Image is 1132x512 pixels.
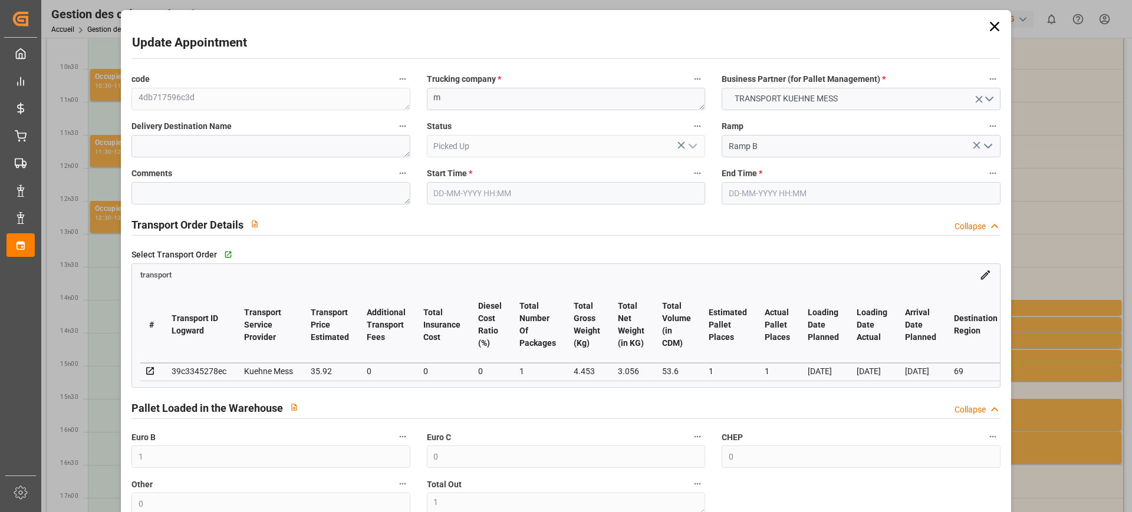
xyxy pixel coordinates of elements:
[427,73,501,85] span: Trucking company
[163,287,235,363] th: Transport ID Logward
[978,137,996,156] button: open menu
[722,167,762,180] span: End Time
[954,364,998,378] div: 69
[985,166,1001,181] button: End Time *
[722,73,886,85] span: Business Partner (for Pallet Management)
[478,364,502,378] div: 0
[235,287,302,363] th: Transport Service Provider
[131,217,243,233] h2: Transport Order Details
[395,429,410,444] button: Euro B
[131,88,410,110] textarea: 4db717596c3d
[955,220,986,233] div: Collapse
[857,364,887,378] div: [DATE]
[896,287,945,363] th: Arrival Date Planned
[423,364,460,378] div: 0
[722,135,1000,157] input: Type to search/select
[709,364,747,378] div: 1
[653,287,700,363] th: Total Volume (in CDM)
[140,270,172,279] span: transport
[243,213,266,235] button: View description
[140,287,163,363] th: #
[690,166,705,181] button: Start Time *
[618,364,644,378] div: 3.056
[414,287,469,363] th: Total Insurance Cost
[131,167,172,180] span: Comments
[395,476,410,491] button: Other
[469,287,511,363] th: Diesel Cost Ratio (%)
[172,364,226,378] div: 39c3345278ec
[140,269,172,279] a: transport
[574,364,600,378] div: 4.453
[722,120,743,133] span: Ramp
[729,93,844,105] span: TRANSPORT KUEHNE MESS
[985,429,1001,444] button: CHEP
[690,429,705,444] button: Euro C
[244,364,293,378] div: Kuehne Mess
[722,431,743,444] span: CHEP
[283,396,305,418] button: View description
[985,71,1001,87] button: Business Partner (for Pallet Management) *
[756,287,799,363] th: Actual Pallet Places
[302,287,358,363] th: Transport Price Estimated
[131,73,150,85] span: code
[700,287,756,363] th: Estimated Pallet Places
[427,167,472,180] span: Start Time
[511,287,565,363] th: Total Number Of Packages
[765,364,790,378] div: 1
[565,287,609,363] th: Total Gross Weight (Kg)
[427,478,462,491] span: Total Out
[427,135,705,157] input: Type to search/select
[955,404,986,416] div: Collapse
[905,364,936,378] div: [DATE]
[427,182,705,204] input: DD-MM-YYYY HH:MM
[799,287,848,363] th: Loading Date Planned
[722,182,1000,204] input: DD-MM-YYYY HH:MM
[358,287,414,363] th: Additional Transport Fees
[427,88,705,110] textarea: m
[519,364,556,378] div: 1
[690,71,705,87] button: Trucking company *
[427,431,451,444] span: Euro C
[683,137,701,156] button: open menu
[945,287,1006,363] th: Destination Region
[131,400,283,416] h2: Pallet Loaded in the Warehouse
[609,287,653,363] th: Total Net Weight (in KG)
[367,364,406,378] div: 0
[131,431,156,444] span: Euro B
[662,364,691,378] div: 53.6
[132,34,247,52] h2: Update Appointment
[395,71,410,87] button: code
[395,166,410,181] button: Comments
[808,364,839,378] div: [DATE]
[848,287,896,363] th: Loading Date Actual
[131,478,153,491] span: Other
[131,120,232,133] span: Delivery Destination Name
[395,118,410,134] button: Delivery Destination Name
[311,364,349,378] div: 35.92
[427,120,452,133] span: Status
[722,88,1000,110] button: open menu
[985,118,1001,134] button: Ramp
[690,476,705,491] button: Total Out
[131,249,217,261] span: Select Transport Order
[690,118,705,134] button: Status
